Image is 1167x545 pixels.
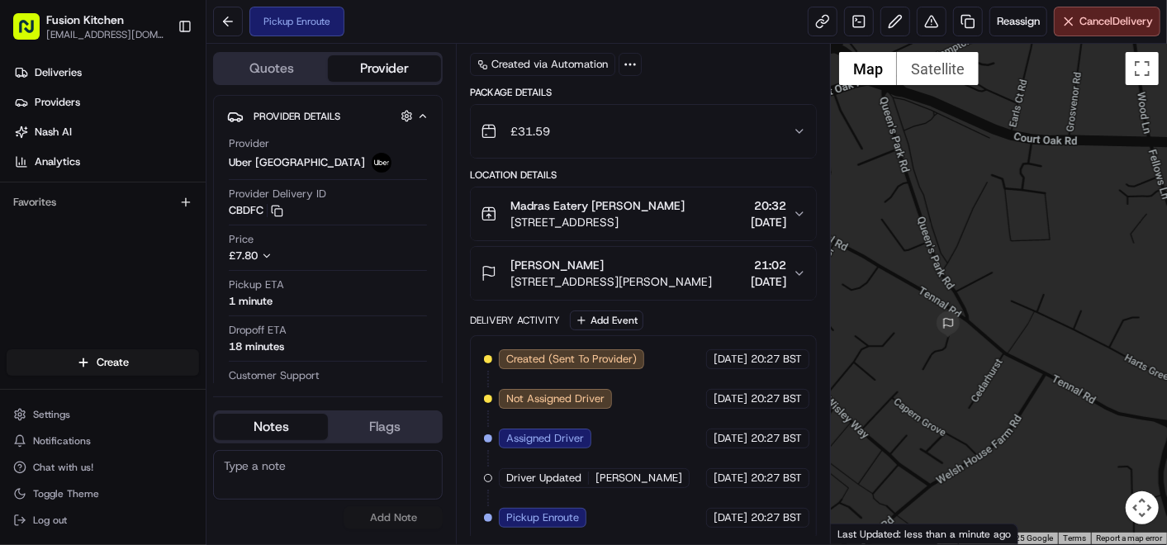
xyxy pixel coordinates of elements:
[839,52,897,85] button: Show street map
[714,391,747,406] span: [DATE]
[229,277,284,292] span: Pickup ETA
[897,52,979,85] button: Show satellite imagery
[1096,533,1162,543] a: Report a map error
[751,471,802,486] span: 20:27 BST
[510,123,550,140] span: £31.59
[33,301,46,314] img: 1736555255976-a54dd68f-1ca7-489b-9aae-adbdc363a1c4
[74,157,271,173] div: Start new chat
[17,157,46,187] img: 1736555255976-a54dd68f-1ca7-489b-9aae-adbdc363a1c4
[33,368,126,385] span: Knowledge Base
[33,408,70,421] span: Settings
[714,510,747,525] span: [DATE]
[835,523,889,544] a: Open this area in Google Maps (opens a new window)
[229,368,320,383] span: Customer Support
[7,7,171,46] button: Fusion Kitchen[EMAIL_ADDRESS][DOMAIN_NAME]
[506,391,605,406] span: Not Assigned Driver
[471,247,816,300] button: [PERSON_NAME][STREET_ADDRESS][PERSON_NAME]21:02[DATE]
[471,187,816,240] button: Madras Eatery [PERSON_NAME][STREET_ADDRESS]20:32[DATE]
[17,284,43,310] img: Klarizel Pensader
[116,408,200,421] a: Powered byPylon
[222,255,228,268] span: •
[328,414,441,440] button: Flags
[510,273,712,290] span: [STREET_ADDRESS][PERSON_NAME]
[229,155,365,170] span: Uber [GEOGRAPHIC_DATA]
[714,471,747,486] span: [DATE]
[17,214,111,227] div: Past conversations
[7,482,199,505] button: Toggle Theme
[714,352,747,367] span: [DATE]
[506,431,584,446] span: Assigned Driver
[17,65,301,92] p: Welcome 👋
[33,461,93,474] span: Chat with us!
[33,487,99,500] span: Toggle Theme
[229,187,326,201] span: Provider Delivery ID
[43,106,273,123] input: Clear
[46,12,124,28] span: Fusion Kitchen
[35,95,80,110] span: Providers
[1126,491,1159,524] button: Map camera controls
[595,471,682,486] span: [PERSON_NAME]
[470,86,817,99] div: Package Details
[215,55,328,82] button: Quotes
[1126,52,1159,85] button: Toggle fullscreen view
[229,323,287,338] span: Dropoff ETA
[835,523,889,544] img: Google
[7,456,199,479] button: Chat with us!
[7,429,199,453] button: Notifications
[7,89,206,116] a: Providers
[35,157,64,187] img: 1732323095091-59ea418b-cfe3-43c8-9ae0-d0d06d6fd42c
[149,300,183,313] span: [DATE]
[33,434,91,448] span: Notifications
[7,509,199,532] button: Log out
[506,471,581,486] span: Driver Updated
[997,14,1040,29] span: Reassign
[7,59,206,86] a: Deliveries
[1054,7,1160,36] button: CancelDelivery
[751,510,802,525] span: 20:27 BST
[229,203,283,218] button: CBDFC
[74,173,227,187] div: We're available if you need us!
[470,53,615,76] a: Created via Automation
[471,105,816,158] button: £31.59
[231,255,265,268] span: [DATE]
[229,232,254,247] span: Price
[470,314,560,327] div: Delivery Activity
[751,391,802,406] span: 20:27 BST
[7,119,206,145] a: Nash AI
[215,414,328,440] button: Notes
[229,294,273,309] div: 1 minute
[831,524,1018,544] div: Last Updated: less than a minute ago
[35,154,80,169] span: Analytics
[510,257,604,273] span: [PERSON_NAME]
[17,16,50,49] img: Nash
[156,368,265,385] span: API Documentation
[751,431,802,446] span: 20:27 BST
[372,153,391,173] img: uber-new-logo.jpeg
[7,349,199,376] button: Create
[328,55,441,82] button: Provider
[164,409,200,421] span: Pylon
[140,300,145,313] span: •
[97,355,129,370] span: Create
[510,197,685,214] span: Madras Eatery [PERSON_NAME]
[17,239,43,266] img: Dianne Alexi Soriano
[256,211,301,230] button: See all
[506,352,637,367] span: Created (Sent To Provider)
[140,370,153,383] div: 💻
[570,310,643,330] button: Add Event
[33,514,67,527] span: Log out
[227,102,429,130] button: Provider Details
[1079,14,1153,29] span: Cancel Delivery
[506,510,579,525] span: Pickup Enroute
[51,300,136,313] span: Klarizel Pensader
[7,403,199,426] button: Settings
[51,255,219,268] span: [PERSON_NAME] [PERSON_NAME]
[7,189,199,216] div: Favorites
[281,162,301,182] button: Start new chat
[254,110,340,123] span: Provider Details
[35,125,72,140] span: Nash AI
[1063,533,1086,543] a: Terms (opens in new tab)
[751,197,786,214] span: 20:32
[17,370,30,383] div: 📗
